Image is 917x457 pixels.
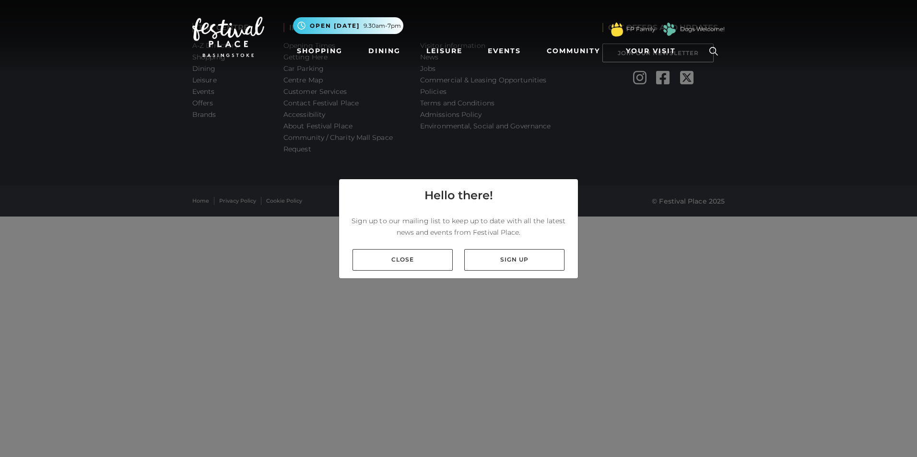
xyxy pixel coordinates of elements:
p: Sign up to our mailing list to keep up to date with all the latest news and events from Festival ... [347,215,570,238]
a: Sign up [464,249,564,271]
a: Leisure [423,42,466,60]
img: Festival Place Logo [192,17,264,57]
a: Events [484,42,525,60]
a: Your Visit [622,42,684,60]
a: FP Family [626,25,655,34]
a: Dogs Welcome! [680,25,725,34]
a: Shopping [293,42,346,60]
h4: Hello there! [424,187,493,204]
a: Community [543,42,604,60]
span: Open [DATE] [310,22,360,30]
span: 9.30am-7pm [364,22,401,30]
a: Close [353,249,453,271]
span: Your Visit [626,46,676,56]
a: Dining [364,42,404,60]
button: Open [DATE] 9.30am-7pm [293,17,403,34]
